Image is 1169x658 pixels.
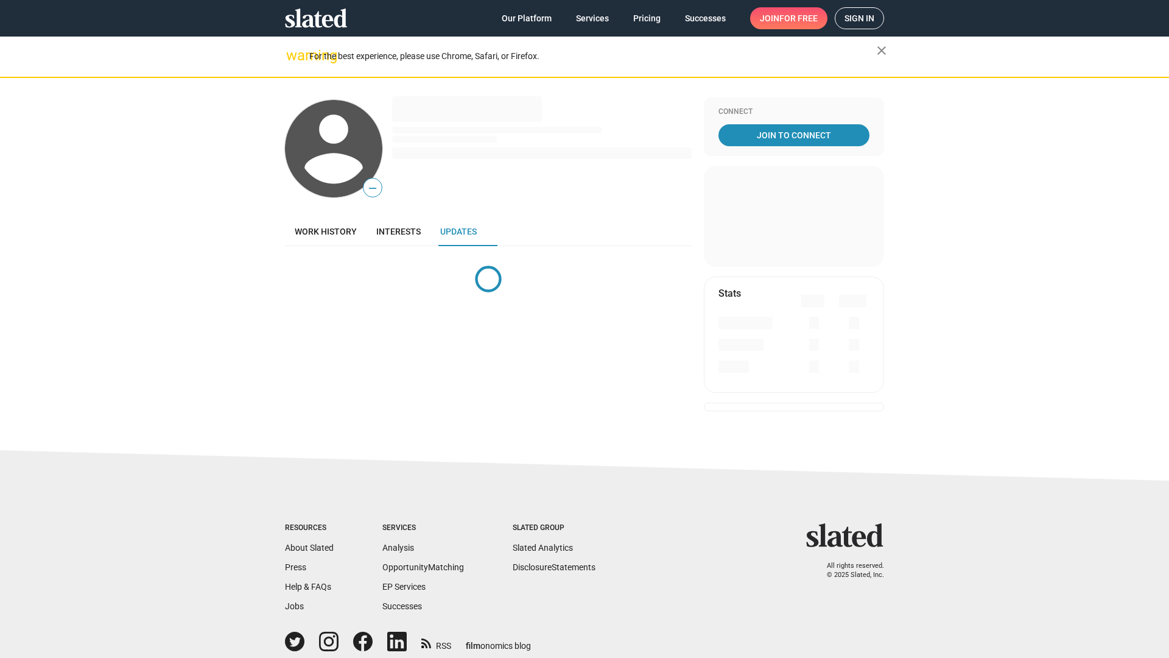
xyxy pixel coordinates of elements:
a: Successes [675,7,735,29]
mat-icon: warning [286,48,301,63]
a: Services [566,7,619,29]
div: Connect [718,107,869,117]
mat-icon: close [874,43,889,58]
div: Resources [285,523,334,533]
a: About Slated [285,543,334,553]
span: Join To Connect [721,124,867,146]
a: Our Platform [492,7,561,29]
p: All rights reserved. © 2025 Slated, Inc. [814,562,884,579]
a: Updates [430,217,486,246]
span: — [363,180,382,196]
div: Slated Group [513,523,595,533]
a: Slated Analytics [513,543,573,553]
span: Join [760,7,818,29]
a: EP Services [382,582,426,592]
a: RSS [421,633,451,652]
span: Pricing [633,7,661,29]
span: Our Platform [502,7,552,29]
span: Work history [295,227,357,236]
a: Analysis [382,543,414,553]
a: Press [285,562,306,572]
a: Help & FAQs [285,582,331,592]
a: OpportunityMatching [382,562,464,572]
span: Sign in [844,8,874,29]
a: Successes [382,601,422,611]
a: Work history [285,217,367,246]
a: Pricing [623,7,670,29]
a: DisclosureStatements [513,562,595,572]
span: film [466,641,480,651]
span: Updates [440,227,477,236]
a: Join To Connect [718,124,869,146]
span: Interests [376,227,421,236]
span: Services [576,7,609,29]
a: Joinfor free [750,7,827,29]
a: Jobs [285,601,304,611]
a: Sign in [835,7,884,29]
mat-card-title: Stats [718,287,741,300]
div: For the best experience, please use Chrome, Safari, or Firefox. [309,48,877,65]
span: for free [779,7,818,29]
div: Services [382,523,464,533]
span: Successes [685,7,726,29]
a: Interests [367,217,430,246]
a: filmonomics blog [466,631,531,652]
